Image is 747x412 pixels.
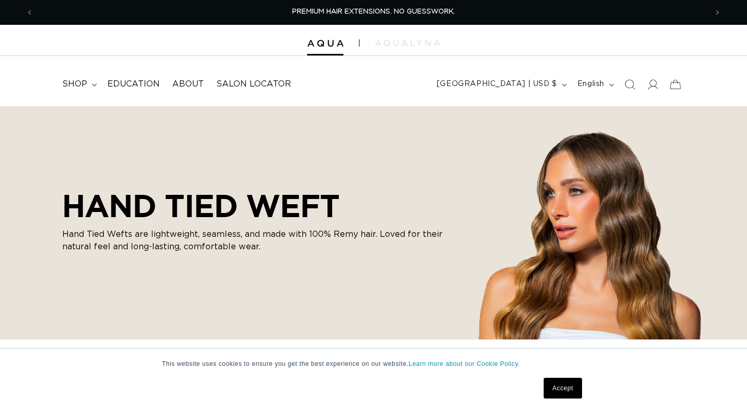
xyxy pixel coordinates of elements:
a: Education [101,73,166,96]
summary: Search [618,73,641,96]
a: About [166,73,210,96]
span: [GEOGRAPHIC_DATA] | USD $ [437,79,557,90]
span: PREMIUM HAIR EXTENSIONS. NO GUESSWORK. [292,8,455,15]
span: About [172,79,204,90]
img: Aqua Hair Extensions [307,40,343,47]
button: [GEOGRAPHIC_DATA] | USD $ [431,75,571,94]
a: Salon Locator [210,73,297,96]
p: Hand Tied Wefts are lightweight, seamless, and made with 100% Remy hair. Loved for their natural ... [62,228,457,253]
p: This website uses cookies to ensure you get the best experience on our website. [162,359,585,368]
span: Salon Locator [216,79,291,90]
button: Next announcement [706,3,729,22]
h2: HAND TIED WEFT [62,188,457,224]
span: Education [107,79,160,90]
a: Learn more about our Cookie Policy. [409,360,520,367]
span: shop [62,79,87,90]
span: English [577,79,604,90]
img: aqualyna.com [375,40,440,46]
button: English [571,75,618,94]
button: Previous announcement [18,3,41,22]
summary: shop [56,73,101,96]
a: Accept [544,378,582,399]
